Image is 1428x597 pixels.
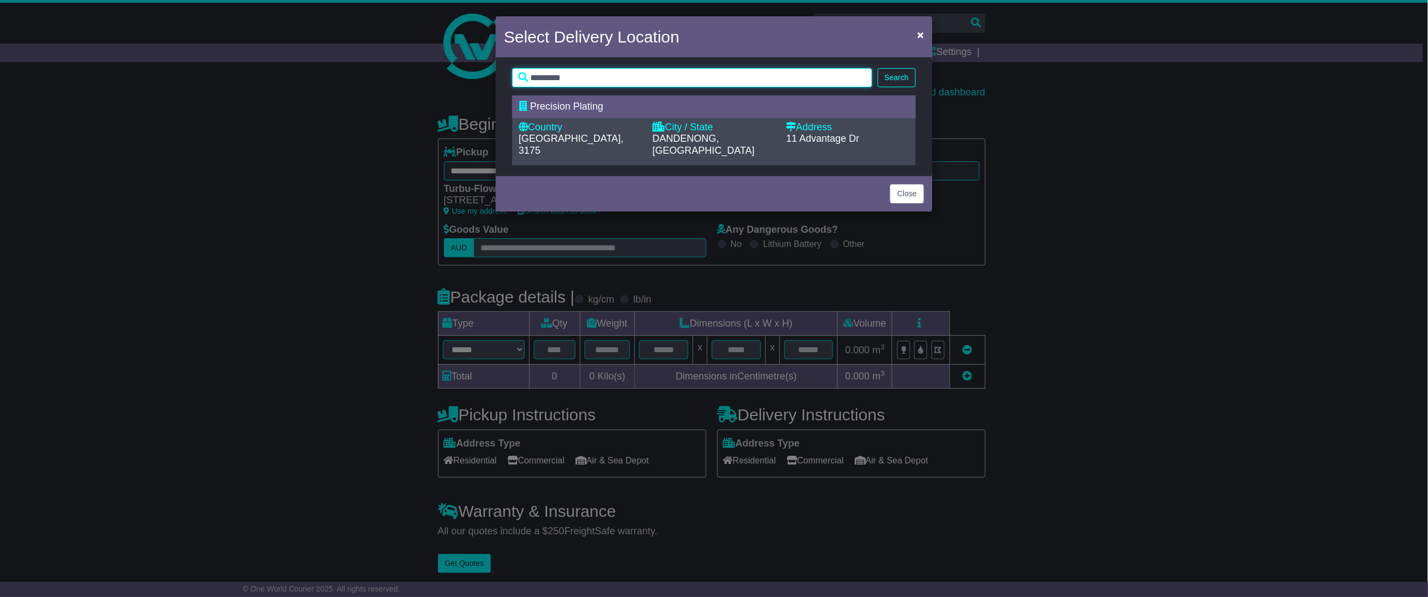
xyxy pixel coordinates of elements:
button: Close [890,184,924,203]
h4: Select Delivery Location [504,25,680,49]
span: 11 Advantage Dr [787,133,860,144]
span: DANDENONG, [GEOGRAPHIC_DATA] [652,133,754,156]
span: [GEOGRAPHIC_DATA], 3175 [519,133,623,156]
button: Search [878,68,916,87]
div: Address [787,122,909,134]
div: Country [519,122,641,134]
div: City / State [652,122,775,134]
span: Precision Plating [530,101,603,112]
span: × [917,28,924,41]
button: Close [912,23,929,46]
